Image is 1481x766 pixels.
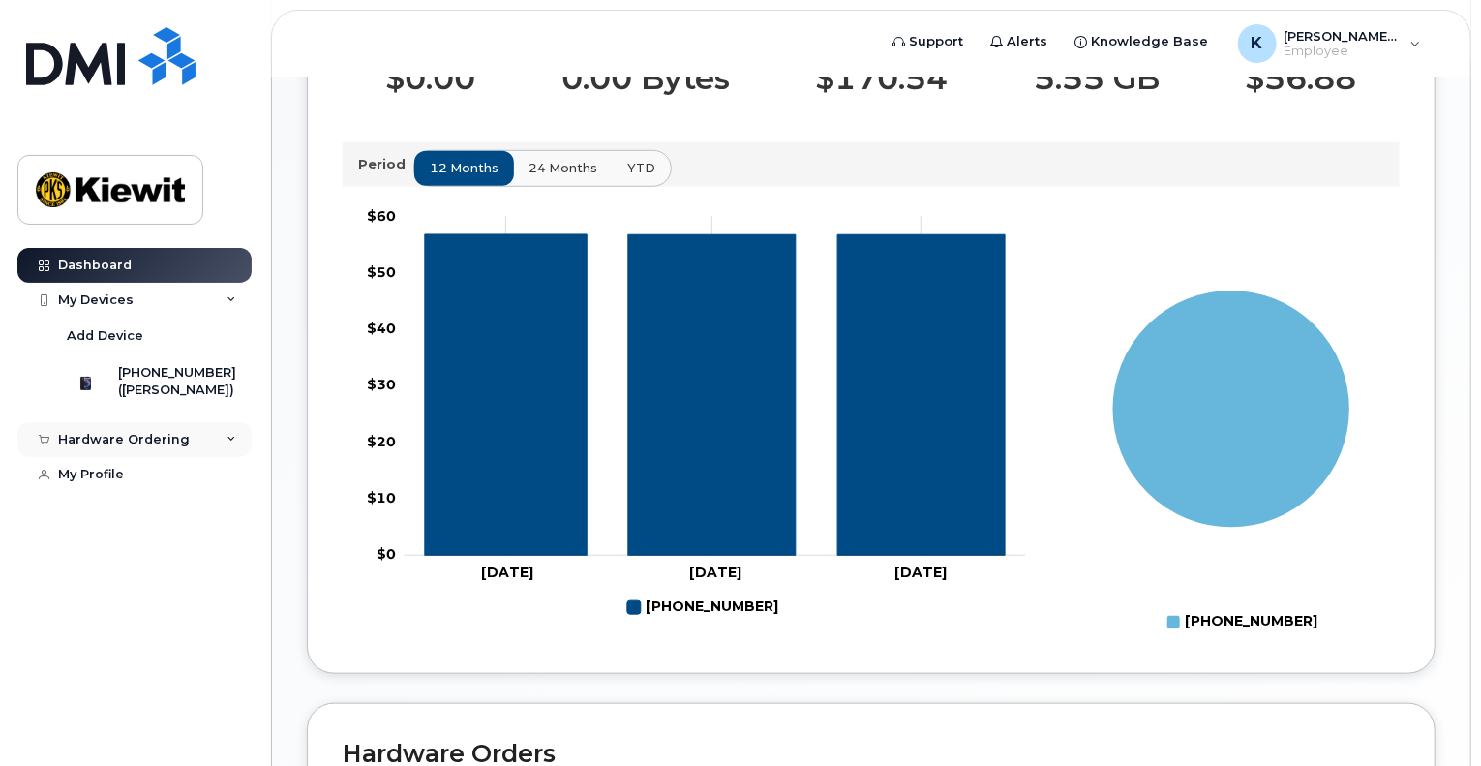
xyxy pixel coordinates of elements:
span: K [1252,32,1263,55]
span: Employee [1285,44,1401,59]
p: $56.88 [1246,61,1357,96]
iframe: Messenger Launcher [1397,682,1466,751]
g: 201-994-9342 [627,592,778,624]
g: Series [1112,290,1350,528]
div: Katharine.Costello [1224,24,1435,63]
p: $170.54 [815,61,948,96]
tspan: $40 [367,320,396,337]
a: Support [880,22,978,61]
g: Chart [367,206,1026,623]
tspan: $60 [367,206,396,224]
span: [PERSON_NAME].[PERSON_NAME] [1285,28,1401,44]
span: Support [910,32,964,51]
span: Alerts [1008,32,1048,51]
g: Legend [627,592,778,624]
tspan: $30 [367,376,396,393]
p: $0.00 [385,61,475,96]
g: 201-994-9342 [425,234,1005,556]
g: Legend [1167,606,1318,638]
span: 24 months [529,159,597,177]
p: 0.00 Bytes [561,61,730,96]
tspan: $10 [367,489,396,506]
g: Chart [1112,290,1350,638]
tspan: $50 [367,263,396,281]
tspan: [DATE] [689,564,741,581]
a: Alerts [978,22,1062,61]
tspan: $20 [367,433,396,450]
span: YTD [627,159,655,177]
tspan: $0 [377,545,396,563]
p: Period [358,155,413,173]
tspan: [DATE] [480,564,532,581]
p: 5.55 GB [1034,61,1160,96]
span: Knowledge Base [1092,32,1209,51]
a: Knowledge Base [1062,22,1223,61]
tspan: [DATE] [894,564,947,581]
